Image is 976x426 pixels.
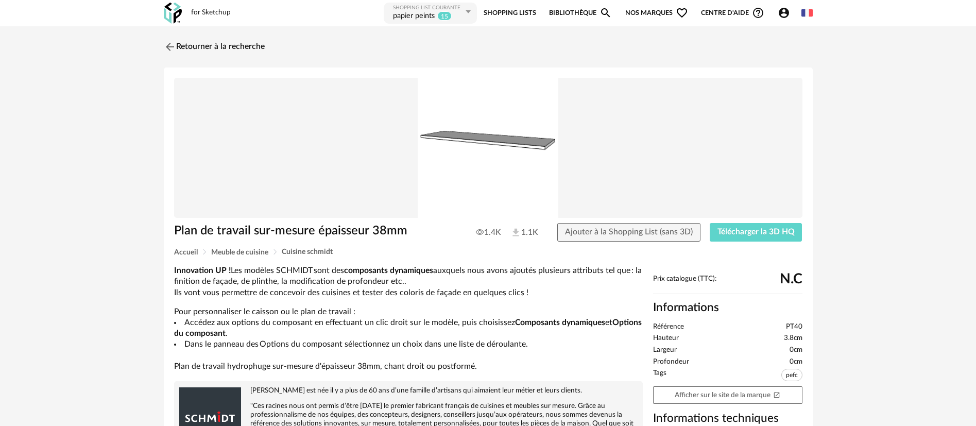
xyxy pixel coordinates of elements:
[164,36,265,58] a: Retourner à la recherche
[653,386,802,404] a: Afficher sur le site de la marqueOpen In New icon
[476,227,501,237] span: 1.4K
[701,7,764,19] span: Centre d'aideHelp Circle Outline icon
[676,7,688,19] span: Heart Outline icon
[653,369,666,384] span: Tags
[780,275,802,283] span: N.C
[786,322,802,332] span: PT40
[174,248,802,256] div: Breadcrumb
[557,223,700,242] button: Ajouter à la Shopping List (sans 3D)
[778,7,795,19] span: Account Circle icon
[174,266,231,275] b: Innovation UP !
[773,391,780,398] span: Open In New icon
[781,369,802,381] span: pefc
[191,8,231,18] div: for Sketchup
[778,7,790,19] span: Account Circle icon
[484,2,536,25] a: Shopping Lists
[790,346,802,355] span: 0cm
[179,386,638,395] p: [PERSON_NAME] est née il y a plus de 60 ans d’une famille d’artisans qui aimaient leur métier et ...
[393,5,463,11] div: Shopping List courante
[784,334,802,343] span: 3.8cm
[653,322,684,332] span: Référence
[174,265,643,298] p: Les modèles SCHMIDT sont des auxquels nous avons ajoutés plusieurs attributs tel que : la finitio...
[565,228,693,236] span: Ajouter à la Shopping List (sans 3D)
[174,317,643,339] li: Accédez aux options du composant en effectuant un clic droit sur le modèle, puis choisissez et .
[625,2,688,25] span: Nos marques
[174,223,430,239] h1: Plan de travail sur-mesure épaisseur 38mm
[164,3,182,24] img: OXP
[282,248,333,255] span: Cuisine schmidt
[801,7,813,19] img: fr
[653,357,689,367] span: Profondeur
[174,78,802,218] img: Product pack shot
[790,357,802,367] span: 0cm
[211,249,268,256] span: Meuble de cuisine
[653,334,679,343] span: Hauteur
[515,318,605,327] b: Composants dynamiques
[752,7,764,19] span: Help Circle Outline icon
[717,228,795,236] span: Télécharger la 3D HQ
[344,266,433,275] b: composants dynamiques
[549,2,612,25] a: BibliothèqueMagnify icon
[653,411,802,426] h3: Informations techniques
[510,227,521,238] img: Téléchargements
[393,11,435,22] div: papier peints
[164,41,176,53] img: svg+xml;base64,PHN2ZyB3aWR0aD0iMjQiIGhlaWdodD0iMjQiIHZpZXdCb3g9IjAgMCAyNCAyNCIgZmlsbD0ibm9uZSIgeG...
[653,346,677,355] span: Largeur
[437,11,452,21] sup: 15
[510,227,538,238] span: 1.1K
[600,7,612,19] span: Magnify icon
[174,339,643,350] li: Dans le panneau des Options du composant sélectionnez un choix dans une liste de déroulante.
[174,265,643,372] div: Pour personnaliser le caisson ou le plan de travail : Plan de travail hydrophuge sur-mesure d'épa...
[653,300,802,315] h2: Informations
[653,275,802,294] div: Prix catalogue (TTC):
[710,223,802,242] button: Télécharger la 3D HQ
[174,249,198,256] span: Accueil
